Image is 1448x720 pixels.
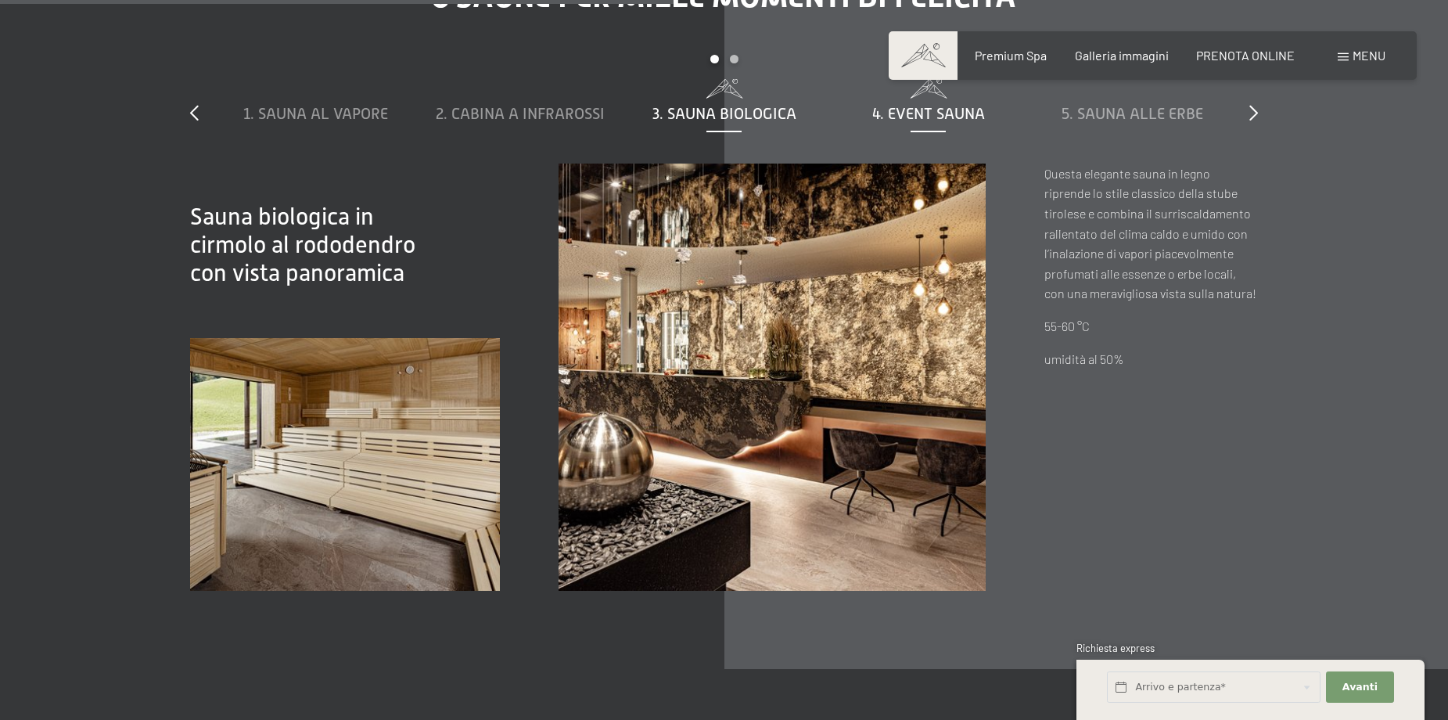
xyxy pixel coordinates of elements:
span: 2. Cabina a infrarossi [436,105,605,122]
div: Carousel Page 2 [730,55,738,63]
button: Avanti [1326,671,1393,704]
span: 4. Event Sauna [872,105,985,122]
span: 1. Sauna al vapore [243,105,388,122]
div: Carousel Page 1 (Current Slide) [710,55,719,63]
img: [Translate to Italienisch:] [190,338,500,591]
span: Menu [1353,48,1385,63]
div: Carousel Pagination [214,55,1234,79]
p: umidità al 50% [1044,349,1258,369]
img: [Translate to Italienisch:] [559,164,986,591]
span: Sauna biologica in cirmolo al rododendro con vista panoramica [190,203,415,286]
a: PRENOTA ONLINE [1196,48,1295,63]
span: Avanti [1342,680,1378,694]
p: Questa elegante sauna in legno riprende lo stile classico della stube tirolese e combina il surri... [1044,164,1258,304]
a: Galleria immagini [1075,48,1169,63]
span: 3. Sauna biologica [652,105,796,122]
span: Richiesta express [1076,642,1155,654]
p: 55-60 °C [1044,316,1258,337]
a: Premium Spa [975,48,1047,63]
span: 5. Sauna alle erbe [1062,105,1203,122]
